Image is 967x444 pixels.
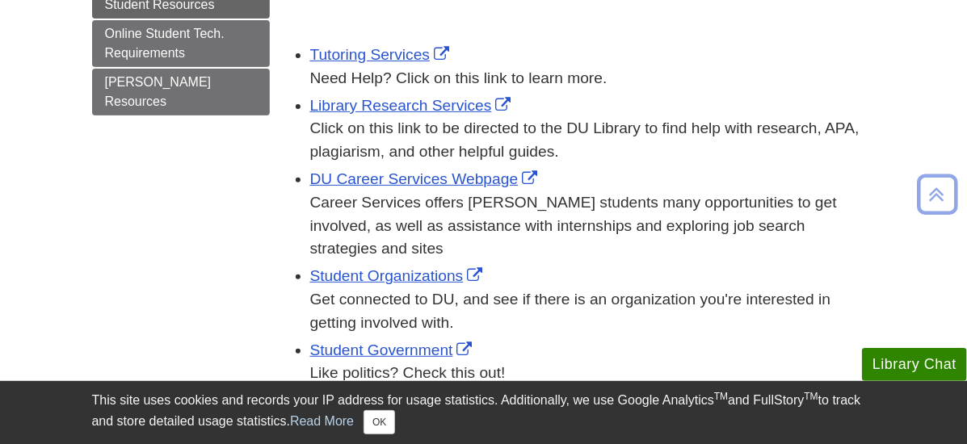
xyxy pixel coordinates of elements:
div: Get connected to DU, and see if there is an organization you're interested in getting involved with. [310,288,876,335]
a: Link opens in new window [310,170,542,187]
a: Link opens in new window [310,267,487,284]
a: Link opens in new window [310,46,454,63]
div: Need Help? Click on this link to learn more. [310,67,876,90]
sup: TM [805,391,818,402]
button: Close [364,410,395,434]
button: Library Chat [862,348,967,381]
a: Link opens in new window [310,341,477,358]
sup: TM [714,391,728,402]
a: [PERSON_NAME] Resources [92,69,270,115]
div: This site uses cookies and records your IP address for usage statistics. Additionally, we use Goo... [92,391,876,434]
div: Career Services offers [PERSON_NAME] students many opportunities to get involved, as well as assi... [310,191,876,261]
a: Back to Top [911,183,963,205]
span: Online Student Tech. Requirements [105,27,225,60]
a: Read More [290,414,354,428]
span: [PERSON_NAME] Resources [105,75,212,108]
div: Like politics? Check this out! [310,362,876,385]
a: Link opens in new window [310,97,515,114]
a: Online Student Tech. Requirements [92,20,270,67]
div: Click on this link to be directed to the DU Library to find help with research, APA, plagiarism, ... [310,117,876,164]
